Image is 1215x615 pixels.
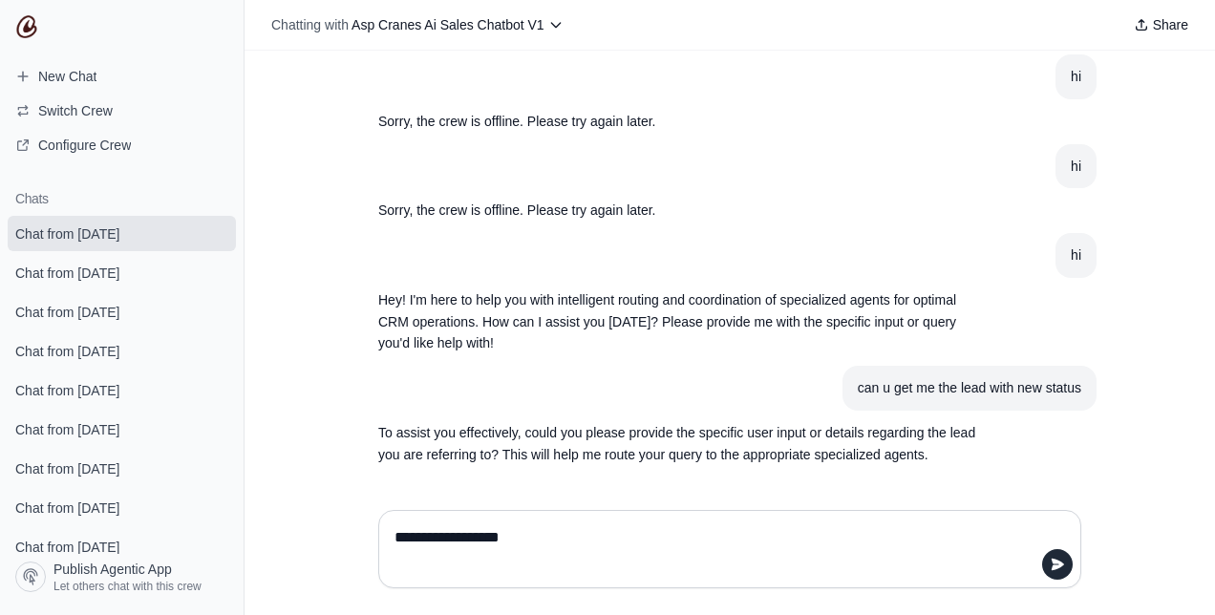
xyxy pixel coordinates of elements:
[15,381,119,400] span: Chat from [DATE]
[15,342,119,361] span: Chat from [DATE]
[378,200,990,222] p: Sorry, the crew is offline. Please try again later.
[271,15,349,34] span: Chatting with
[8,95,236,126] button: Switch Crew
[38,101,113,120] span: Switch Crew
[363,411,1005,477] section: Response
[15,264,119,283] span: Chat from [DATE]
[363,99,1005,144] section: Response
[53,579,202,594] span: Let others chat with this crew
[8,255,236,290] a: Chat from [DATE]
[378,289,990,354] p: Hey! I'm here to help you with intelligent routing and coordination of specialized agents for opt...
[363,278,1005,366] section: Response
[15,498,119,518] span: Chat from [DATE]
[15,420,119,439] span: Chat from [DATE]
[1126,11,1196,38] button: Share
[378,422,990,466] p: To assist you effectively, could you please provide the specific user input or details regarding ...
[1153,15,1188,34] span: Share
[363,188,1005,233] section: Response
[1055,144,1097,189] section: User message
[8,130,236,160] a: Configure Crew
[842,366,1097,411] section: User message
[264,11,571,38] button: Chatting with Asp Cranes Ai Sales Chatbot V1
[8,490,236,525] a: Chat from [DATE]
[1071,244,1081,266] div: hi
[1055,54,1097,99] section: User message
[8,294,236,329] a: Chat from [DATE]
[15,224,119,244] span: Chat from [DATE]
[15,459,119,478] span: Chat from [DATE]
[352,17,544,32] span: Asp Cranes Ai Sales Chatbot V1
[38,67,96,86] span: New Chat
[8,529,236,564] a: Chat from [DATE]
[378,111,990,133] p: Sorry, the crew is offline. Please try again later.
[1071,156,1081,178] div: hi
[15,15,38,38] img: CrewAI Logo
[8,554,236,600] a: Publish Agentic App Let others chat with this crew
[53,560,172,579] span: Publish Agentic App
[8,372,236,408] a: Chat from [DATE]
[1071,66,1081,88] div: hi
[8,216,236,251] a: Chat from [DATE]
[858,377,1081,399] div: can u get me the lead with new status
[8,333,236,369] a: Chat from [DATE]
[1055,233,1097,278] section: User message
[15,303,119,322] span: Chat from [DATE]
[8,61,236,92] a: New Chat
[15,538,119,557] span: Chat from [DATE]
[38,136,131,155] span: Configure Crew
[8,412,236,447] a: Chat from [DATE]
[8,451,236,486] a: Chat from [DATE]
